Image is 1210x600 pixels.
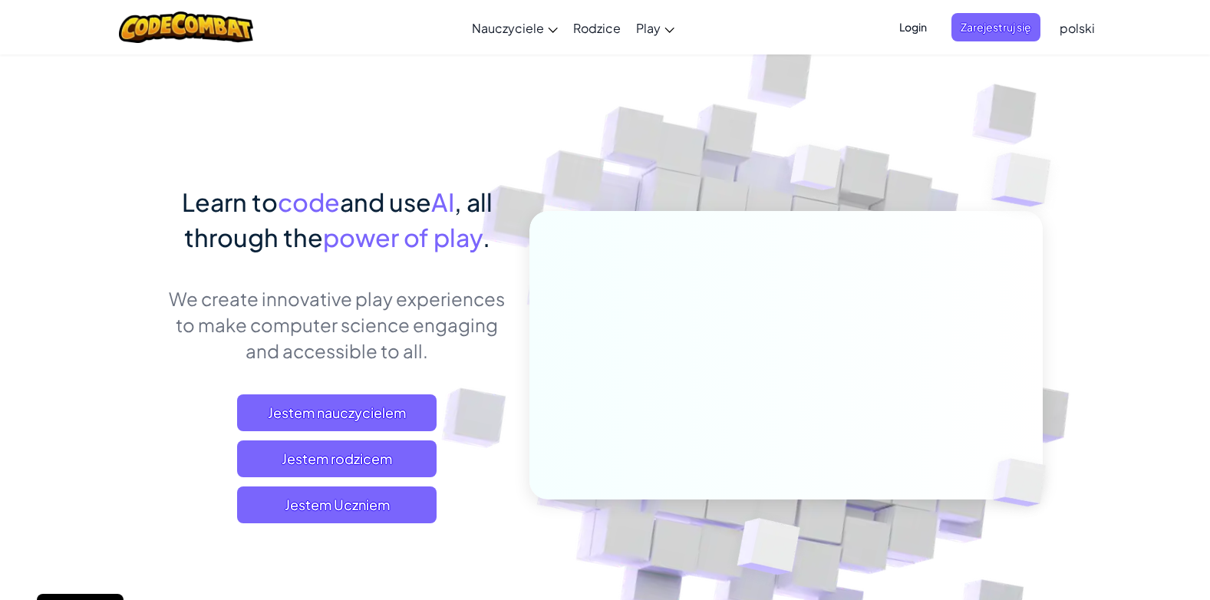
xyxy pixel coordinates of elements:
span: Nauczyciele [472,20,544,36]
button: Login [890,13,936,41]
a: Play [628,7,682,48]
a: Jestem rodzicem [237,440,437,477]
a: polski [1052,7,1103,48]
span: Learn to [182,186,278,217]
button: Zarejestruj się [951,13,1040,41]
button: Jestem Uczniem [237,486,437,523]
img: Overlap cubes [761,114,872,229]
a: Rodzice [565,7,628,48]
a: Jestem nauczycielem [237,394,437,431]
img: Overlap cubes [967,427,1082,539]
span: AI [431,186,454,217]
span: . [483,222,490,252]
span: polski [1060,20,1095,36]
span: Play [636,20,661,36]
span: power of play [323,222,483,252]
span: and use [340,186,431,217]
span: code [278,186,340,217]
img: Overlap cubes [961,115,1093,245]
p: We create innovative play experiences to make computer science engaging and accessible to all. [168,285,506,364]
img: CodeCombat logo [119,12,253,43]
a: Nauczyciele [464,7,565,48]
